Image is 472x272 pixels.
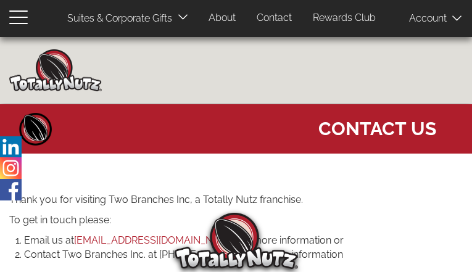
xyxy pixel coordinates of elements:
img: Home [9,49,102,91]
a: About [199,6,245,30]
li: Email us at for more information or [24,234,463,248]
p: Thank you for visiting Two Branches Inc, a Totally Nutz franchise. [9,193,463,207]
p: To get in touch please: [9,213,463,228]
a: Home [17,110,54,147]
a: [EMAIL_ADDRESS][DOMAIN_NAME] [74,234,237,246]
img: Totally Nutz Logo [175,213,298,269]
span: Contact Us [318,110,436,141]
a: Suites & Corporate Gifts [58,7,176,31]
li: Contact Two Branches Inc. at [PHONE_NUMBER] for more information [24,248,463,262]
a: Contact [247,6,301,30]
a: Rewards Club [304,6,385,30]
